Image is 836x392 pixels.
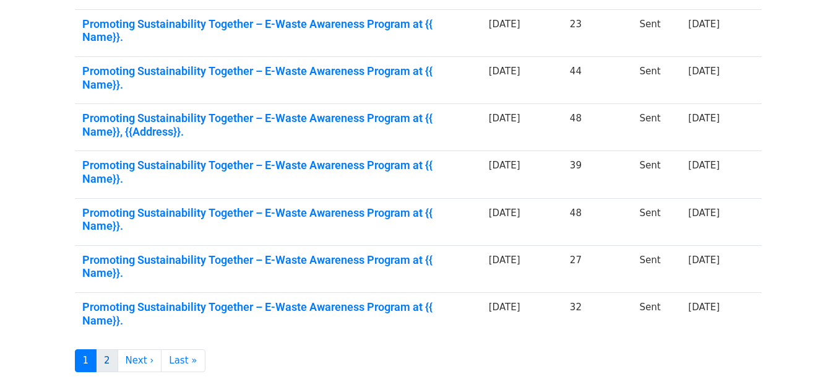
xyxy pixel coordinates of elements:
[481,151,562,198] td: [DATE]
[562,151,632,198] td: 39
[118,349,162,372] a: Next ›
[562,198,632,245] td: 48
[632,293,681,340] td: Sent
[82,64,474,91] a: Promoting Sustainability Together – E-Waste Awareness Program at {{ Name}}.
[82,17,474,44] a: Promoting Sustainability Together – E-Waste Awareness Program at {{ Name}}.
[688,255,720,266] a: [DATE]
[688,66,720,77] a: [DATE]
[688,19,720,30] a: [DATE]
[632,245,681,292] td: Sent
[562,293,632,340] td: 32
[75,349,97,372] a: 1
[632,9,681,56] td: Sent
[481,293,562,340] td: [DATE]
[481,57,562,104] td: [DATE]
[774,333,836,392] iframe: Chat Widget
[632,151,681,198] td: Sent
[161,349,205,372] a: Last »
[481,245,562,292] td: [DATE]
[481,104,562,151] td: [DATE]
[562,104,632,151] td: 48
[82,206,474,233] a: Promoting Sustainability Together – E-Waste Awareness Program at {{ Name}}.
[632,198,681,245] td: Sent
[82,159,474,185] a: Promoting Sustainability Together – E-Waste Awareness Program at {{ Name}}.
[481,198,562,245] td: [DATE]
[632,57,681,104] td: Sent
[562,9,632,56] td: 23
[82,300,474,327] a: Promoting Sustainability Together – E-Waste Awareness Program at {{ Name}}.
[688,160,720,171] a: [DATE]
[688,113,720,124] a: [DATE]
[562,57,632,104] td: 44
[82,111,474,138] a: Promoting Sustainability Together – E-Waste Awareness Program at {{ Name}}, {{Address}}.
[632,104,681,151] td: Sent
[688,207,720,219] a: [DATE]
[481,9,562,56] td: [DATE]
[562,245,632,292] td: 27
[82,253,474,280] a: Promoting Sustainability Together – E-Waste Awareness Program at {{ Name}}.
[688,302,720,313] a: [DATE]
[96,349,118,372] a: 2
